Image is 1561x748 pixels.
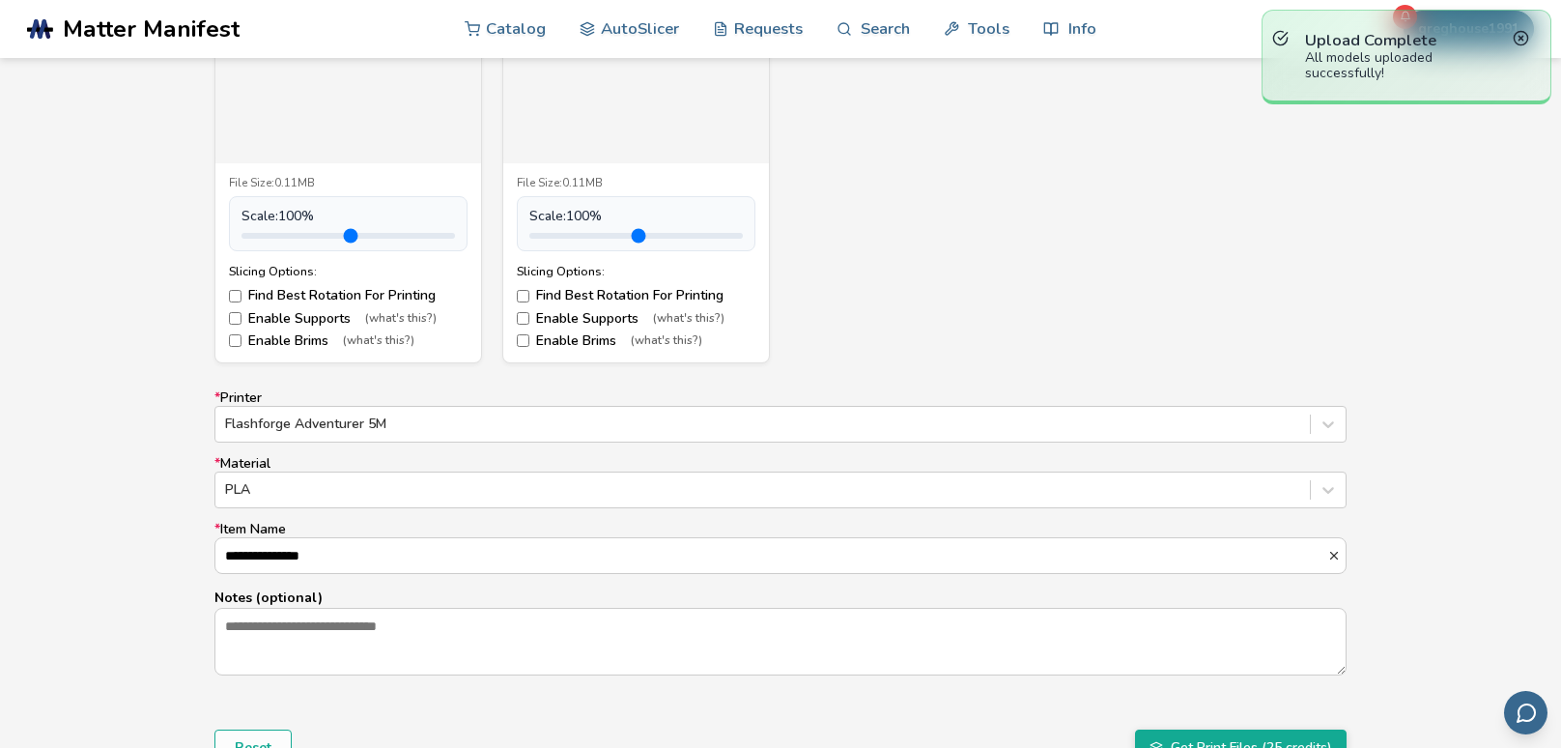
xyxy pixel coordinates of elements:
span: (what's this?) [653,312,724,326]
label: Item Name [214,522,1347,574]
span: (what's this?) [343,334,414,348]
span: Scale: 100 % [241,209,314,224]
input: *Item Name [215,538,1327,573]
label: Find Best Rotation For Printing [229,288,468,303]
div: Slicing Options: [517,265,755,278]
p: Upload Complete [1305,30,1508,50]
button: Send feedback via email [1504,691,1547,734]
div: File Size: 0.11MB [517,177,755,190]
input: Enable Supports(what's this?) [229,312,241,325]
input: Find Best Rotation For Printing [229,290,241,302]
label: Enable Brims [517,333,755,349]
span: (what's this?) [631,334,702,348]
label: Enable Supports [229,311,468,327]
span: Scale: 100 % [529,209,602,224]
span: Matter Manifest [63,15,240,43]
input: Find Best Rotation For Printing [517,290,529,302]
label: Enable Supports [517,311,755,327]
p: Notes (optional) [214,588,1347,608]
input: Enable Supports(what's this?) [517,312,529,325]
div: Slicing Options: [229,265,468,278]
div: All models uploaded successfully! [1305,50,1508,81]
textarea: Notes (optional) [215,609,1346,675]
input: Enable Brims(what's this?) [229,334,241,347]
span: (what's this?) [365,312,437,326]
label: Material [214,456,1347,508]
div: File Size: 0.11MB [229,177,468,190]
button: *Item Name [1327,549,1346,562]
label: Enable Brims [229,333,468,349]
input: Enable Brims(what's this?) [517,334,529,347]
label: Find Best Rotation For Printing [517,288,755,303]
label: Printer [214,390,1347,443]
